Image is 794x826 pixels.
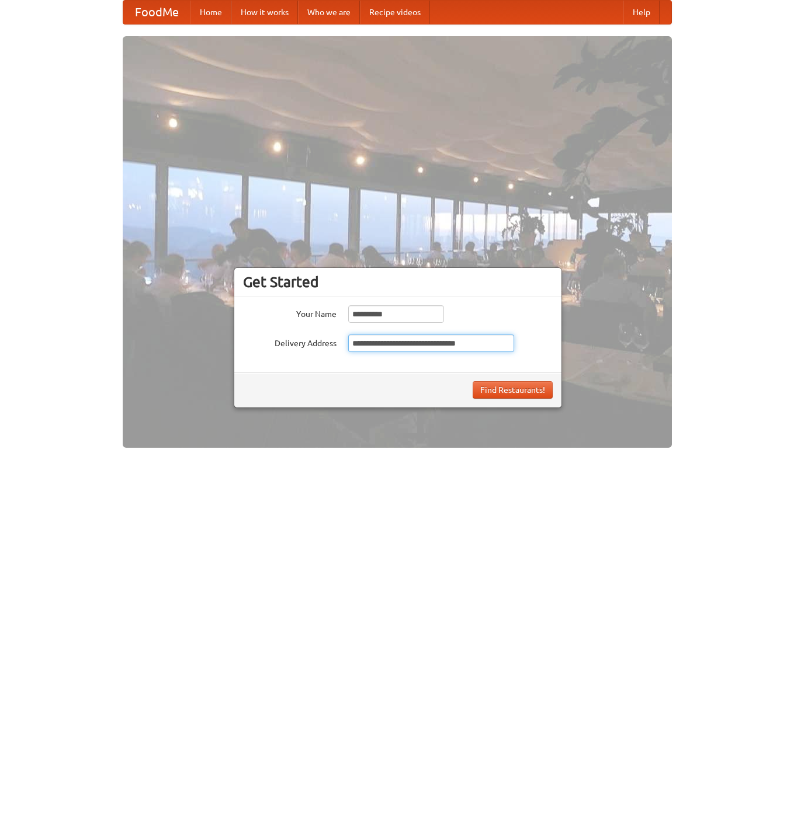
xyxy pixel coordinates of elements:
a: Recipe videos [360,1,430,24]
a: Home [190,1,231,24]
a: Who we are [298,1,360,24]
h3: Get Started [243,273,553,291]
label: Delivery Address [243,334,337,349]
a: How it works [231,1,298,24]
a: Help [623,1,660,24]
button: Find Restaurants! [473,381,553,399]
label: Your Name [243,305,337,320]
a: FoodMe [123,1,190,24]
